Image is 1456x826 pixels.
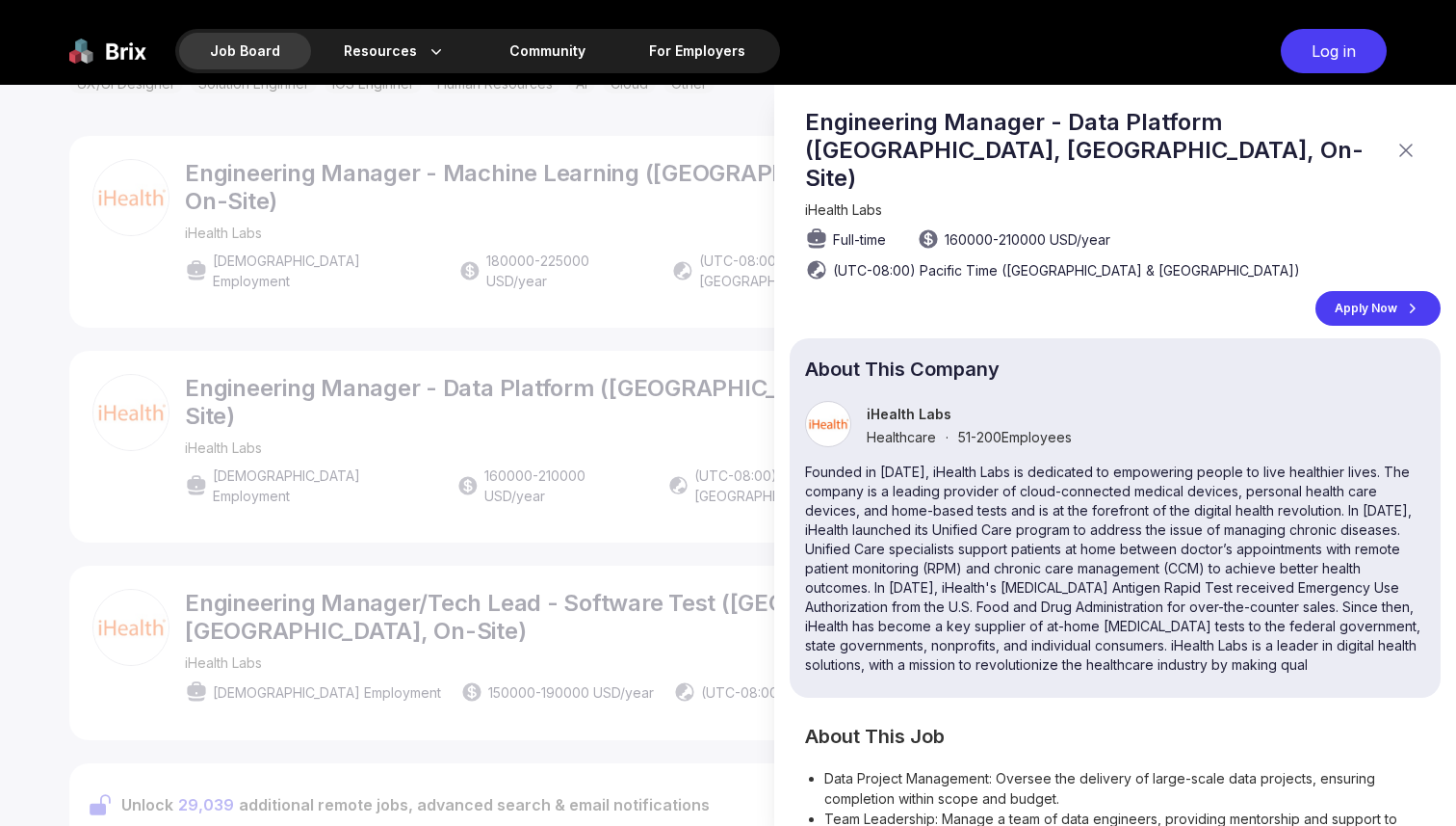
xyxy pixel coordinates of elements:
[833,229,886,250] span: Full-time
[1271,29,1387,73] a: Log in
[824,768,1425,809] li: Data Project Management: Oversee the delivery of large-scale data projects, ensuring completion w...
[958,429,1072,445] span: 51-200 Employees
[867,429,936,445] span: Healthcare
[867,406,1072,422] p: iHealth Labs
[618,33,776,69] a: For Employers
[946,429,949,445] span: ·
[805,729,1425,745] h2: About This Job
[179,33,311,69] div: Job Board
[805,201,882,218] span: iHealth Labs
[945,229,1110,250] span: 160000 - 210000 USD /year
[1315,291,1441,326] a: Apply Now
[1281,29,1387,73] div: Log in
[805,108,1383,192] p: Engineering Manager - Data Platform ([GEOGRAPHIC_DATA], [GEOGRAPHIC_DATA], On-Site)
[805,361,1425,378] p: About This Company
[833,260,1300,280] span: (UTC-08:00) Pacific Time ([GEOGRAPHIC_DATA] & [GEOGRAPHIC_DATA])
[313,33,477,69] div: Resources
[479,33,616,69] a: Community
[805,463,1425,675] p: Founded in [DATE], iHealth Labs is dedicated to empowering people to live healthier lives. The co...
